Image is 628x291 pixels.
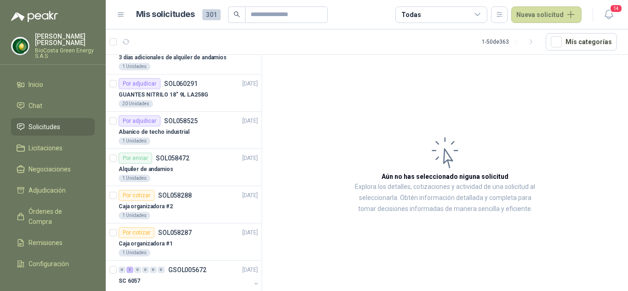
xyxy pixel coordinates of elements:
a: Negociaciones [11,160,95,178]
span: Remisiones [29,238,63,248]
button: Nueva solicitud [511,6,582,23]
p: GSOL005672 [168,267,206,273]
span: Chat [29,101,42,111]
p: SC 6057 [119,277,140,285]
span: 301 [202,9,221,20]
p: SOL060291 [164,80,198,87]
p: Caja organizadora #1 [119,240,173,248]
a: Por cotizarSOL058288[DATE] Caja organizadora #21 Unidades [106,186,262,223]
p: SOL058525 [164,118,198,124]
p: Alquiler de andamios [119,165,173,174]
div: 0 [134,267,141,273]
div: 0 [158,267,165,273]
a: Órdenes de Compra [11,203,95,230]
p: [DATE] [242,191,258,200]
span: Licitaciones [29,143,63,153]
a: Licitaciones [11,139,95,157]
div: Por adjudicar [119,78,160,89]
span: Adjudicación [29,185,66,195]
img: Logo peakr [11,11,58,22]
a: Por adjudicarSOL060291[DATE] GUANTES NITRILO 18" 9L LA258G20 Unidades [106,74,262,112]
p: BioCosta Green Energy S.A.S [35,48,95,59]
h3: Aún no has seleccionado niguna solicitud [382,171,508,182]
div: 1 - 50 de 363 [482,34,538,49]
div: 0 [142,267,149,273]
a: Por enviarSOL058472[DATE] Alquiler de andamios1 Unidades [106,149,262,186]
p: SOL058288 [158,192,192,199]
button: Mís categorías [546,33,617,51]
span: Solicitudes [29,122,60,132]
p: Caja organizadora #2 [119,202,173,211]
div: Todas [401,10,421,20]
p: SOL058472 [156,155,189,161]
div: 0 [119,267,126,273]
a: Chat [11,97,95,114]
a: Configuración [11,255,95,273]
div: 0 [150,267,157,273]
p: [DATE] [242,80,258,88]
span: Inicio [29,80,43,90]
span: search [234,11,240,17]
span: Negociaciones [29,164,71,174]
a: Adjudicación [11,182,95,199]
div: 1 Unidades [119,175,150,182]
div: Por enviar [119,153,152,164]
span: 14 [610,4,622,13]
a: Por cotizarSOL058287[DATE] Caja organizadora #11 Unidades [106,223,262,261]
a: Por enviarSOL060390[DATE] 3 días adicionales de alquiler de andamios1 Unidades [106,37,262,74]
h1: Mis solicitudes [136,8,195,21]
a: Solicitudes [11,118,95,136]
div: 1 Unidades [119,249,150,257]
span: Configuración [29,259,69,269]
div: 20 Unidades [119,100,153,108]
p: [DATE] [242,266,258,274]
p: [DATE] [242,117,258,126]
div: Por cotizar [119,227,154,238]
div: 1 Unidades [119,137,150,145]
img: Company Logo [11,37,29,55]
div: 1 Unidades [119,63,150,70]
div: 1 [126,267,133,273]
p: 3 días adicionales de alquiler de andamios [119,53,227,62]
div: Por cotizar [119,190,154,201]
span: Órdenes de Compra [29,206,86,227]
p: [DATE] [242,228,258,237]
a: Inicio [11,76,95,93]
p: GUANTES NITRILO 18" 9L LA258G [119,91,208,99]
p: [DATE] [242,154,258,163]
div: Por adjudicar [119,115,160,126]
p: Explora los detalles, cotizaciones y actividad de una solicitud al seleccionarla. Obtén informaci... [354,182,536,215]
a: Por adjudicarSOL058525[DATE] Abanico de techo industrial1 Unidades [106,112,262,149]
button: 14 [600,6,617,23]
p: SOL058287 [158,229,192,236]
p: [PERSON_NAME] [PERSON_NAME] [35,33,95,46]
p: Abanico de techo industrial [119,128,189,137]
div: 1 Unidades [119,212,150,219]
a: Remisiones [11,234,95,251]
